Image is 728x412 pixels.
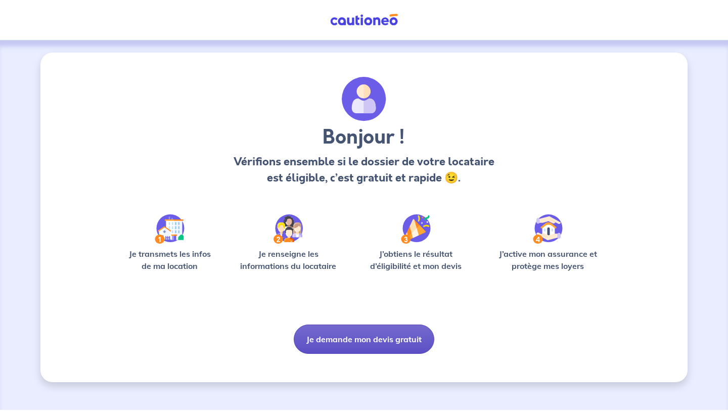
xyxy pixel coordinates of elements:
[533,214,563,244] img: /static/bfff1cf634d835d9112899e6a3df1a5d/Step-4.svg
[326,14,402,26] img: Cautioneo
[274,214,303,244] img: /static/c0a346edaed446bb123850d2d04ad552/Step-2.svg
[401,214,431,244] img: /static/f3e743aab9439237c3e2196e4328bba9/Step-3.svg
[234,248,343,272] p: Je renseigne les informations du locataire
[359,248,473,272] p: J’obtiens le résultat d’éligibilité et mon devis
[231,125,497,150] h3: Bonjour !
[294,325,434,354] button: Je demande mon devis gratuit
[121,248,218,272] p: Je transmets les infos de ma location
[489,248,607,272] p: J’active mon assurance et protège mes loyers
[155,214,185,244] img: /static/90a569abe86eec82015bcaae536bd8e6/Step-1.svg
[342,77,386,121] img: archivate
[231,154,497,186] p: Vérifions ensemble si le dossier de votre locataire est éligible, c’est gratuit et rapide 😉.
